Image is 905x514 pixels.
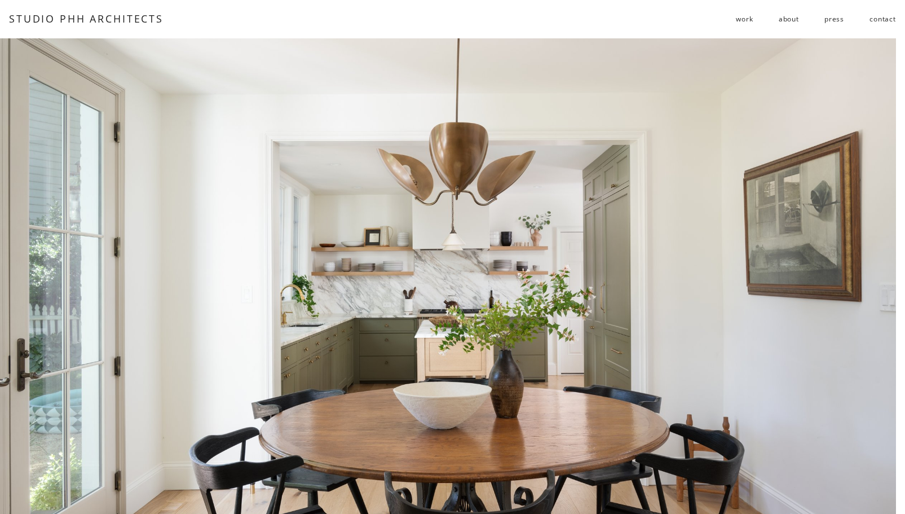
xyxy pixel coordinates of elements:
[869,10,896,29] a: contact
[9,12,164,25] a: STUDIO PHH ARCHITECTS
[779,10,799,29] a: about
[736,10,753,29] a: folder dropdown
[736,11,753,28] span: work
[824,10,844,29] a: press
